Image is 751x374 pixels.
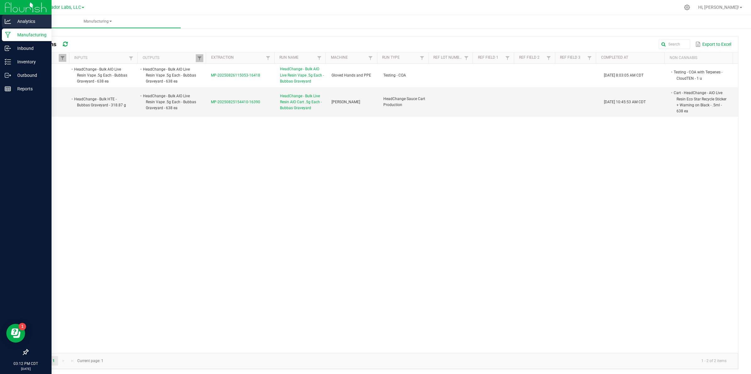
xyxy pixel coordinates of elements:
span: [DATE] 8:03:05 AM CDT [604,73,644,77]
a: Completed AtSortable [601,55,662,60]
inline-svg: Inbound [5,45,11,51]
kendo-pager-info: 1 - 2 of 2 items [107,356,732,366]
inline-svg: Reports [5,86,11,92]
a: Filter [545,54,552,62]
a: MachineSortable [331,55,367,60]
li: Testing - COA with Terpenes - CloudTEN - 1 u [673,69,727,81]
span: HeadChange - Bulk AIO Live Resin Vape .5g Each - Bubbas Graveyard [280,66,324,84]
a: Filter [367,54,374,62]
li: HeadChange - Bulk AIO Live Resin Vape .5g Each - Bubbas Graveyard - 638 ea [142,93,197,111]
iframe: Resource center unread badge [19,323,26,330]
a: Filter [315,54,323,62]
p: Analytics [11,18,49,25]
a: Run NameSortable [279,55,315,60]
a: Filter [463,54,470,62]
th: Non Cannabis [664,52,733,64]
span: Manufacturing [15,19,181,24]
span: Testing - COA [383,73,406,77]
a: Ref Field 2Sortable [519,55,545,60]
span: Hi, [PERSON_NAME]! [698,5,739,10]
kendo-pager: Current page: 1 [28,353,738,369]
span: HeadChange - Bulk Live Resin AIO Cart .5g Each - Bubbas Graveyard [280,93,324,111]
a: Ref Field 1Sortable [478,55,504,60]
inline-svg: Manufacturing [5,32,11,38]
li: HeadChange - Bulk HTE - Bubbas Graveyard - 318.87 g [73,96,128,108]
th: Inputs [69,52,138,64]
li: HeadChange - Bulk AIO Live Resin Vape .5g Each - Bubbas Graveyard - 638 ea [142,66,197,85]
inline-svg: Analytics [5,18,11,24]
span: Gloved Hands and PPE [332,73,371,77]
a: Ref Field 3Sortable [560,55,586,60]
li: HeadChange - Bulk AIO Live Resin Vape .5g Each - Bubbas Graveyard - 638 ea [73,66,128,85]
a: Filter [418,54,426,62]
iframe: Resource center [6,324,25,343]
p: [DATE] [3,366,49,371]
span: [PERSON_NAME] [332,100,360,104]
a: Filter [127,54,135,62]
a: Filter [504,54,511,62]
p: Inventory [11,58,49,66]
span: MP-20250825154410-16390 [211,100,260,104]
input: Search [659,40,690,49]
a: Filter [59,54,66,62]
p: Outbound [11,72,49,79]
span: Curador Labs, LLC [44,5,81,10]
p: Manufacturing [11,31,49,39]
span: MP-20250826115053-16418 [211,73,260,77]
a: Filter [196,54,203,62]
inline-svg: Outbound [5,72,11,78]
a: Filter [264,54,272,62]
div: All Runs [33,39,79,50]
span: [DATE] 10:45:53 AM CDT [604,100,646,104]
th: Outputs [137,52,206,64]
span: HeadChange Sauce Cart Production [383,97,425,107]
p: Inbound [11,45,49,52]
a: Page 1 [49,356,58,366]
a: Ref Lot NumberSortable [433,55,463,60]
p: Reports [11,85,49,93]
p: 03:12 PM CDT [3,361,49,366]
a: Filter [586,54,593,62]
li: Cart - HeadChange - AIO Live Resin Eco Star Recycle Sticker + Warning on Black - .5ml - 638 ea [673,90,727,114]
a: ExtractionSortable [211,55,264,60]
inline-svg: Inventory [5,59,11,65]
a: Manufacturing [15,15,181,28]
button: Export to Excel [694,39,733,50]
a: Run TypeSortable [382,55,418,60]
div: Manage settings [683,4,691,10]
